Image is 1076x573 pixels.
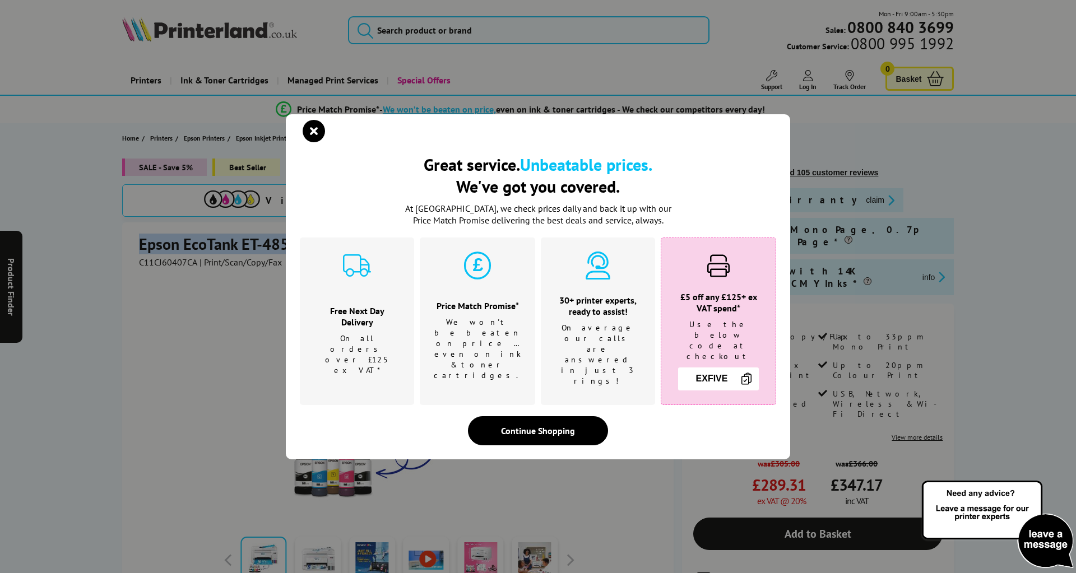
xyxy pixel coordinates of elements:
h3: Price Match Promise* [434,300,521,311]
img: delivery-cyan.svg [343,251,371,279]
p: At [GEOGRAPHIC_DATA], we check prices daily and back it up with our Price Match Promise deliverin... [398,203,678,226]
h3: £5 off any £125+ ex VAT spend* [675,291,762,314]
h2: Great service. We've got you covered. [300,153,776,197]
b: Unbeatable prices. [520,153,652,175]
p: On average our calls are answered in just 3 rings! [555,323,641,386]
p: We won't be beaten on price …even on ink & toner cartridges. [434,317,521,381]
img: Open Live Chat window [919,479,1076,571]
p: Use the below code at checkout [675,319,762,362]
button: close modal [305,123,322,139]
h3: 30+ printer experts, ready to assist! [555,295,641,317]
img: Copy Icon [740,372,753,385]
img: expert-cyan.svg [584,251,612,279]
h3: Free Next Day Delivery [314,305,400,328]
div: Continue Shopping [468,416,608,445]
img: price-promise-cyan.svg [463,251,491,279]
p: On all orders over £125 ex VAT* [314,333,400,376]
